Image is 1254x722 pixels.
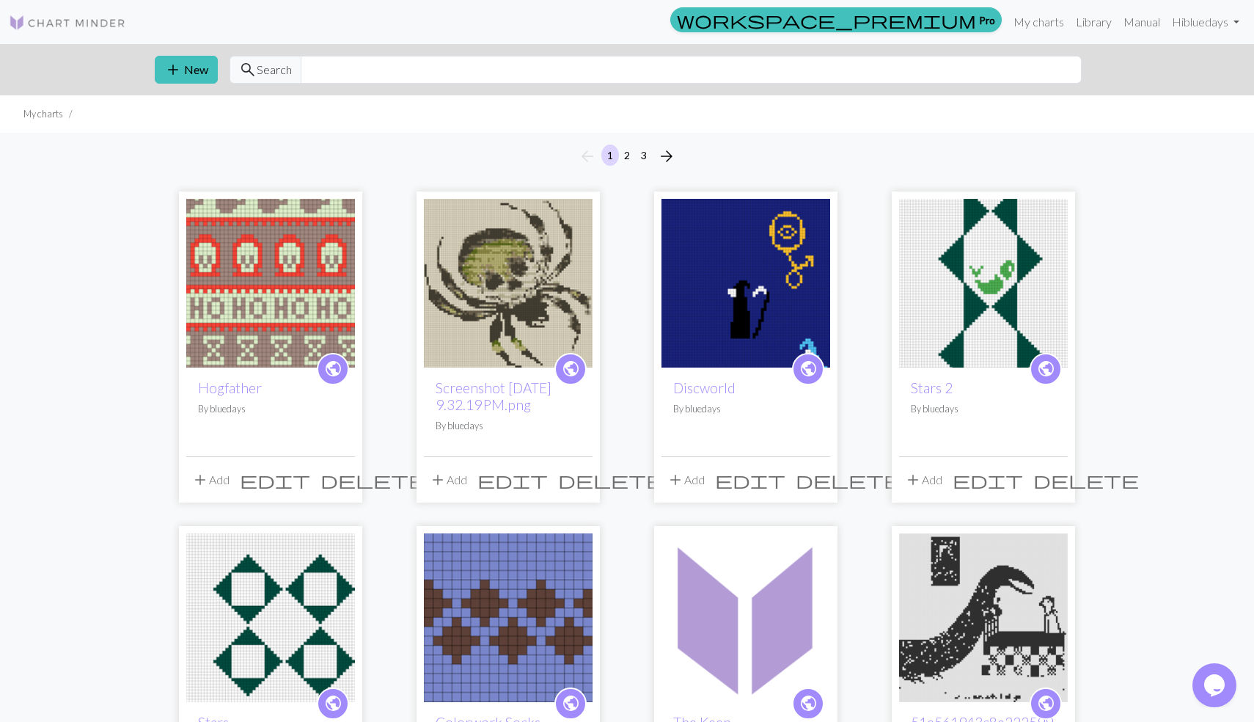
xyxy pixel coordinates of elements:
[947,466,1028,494] button: Edit
[239,59,257,80] span: search
[667,470,684,490] span: add
[424,533,593,702] img: Colorwork Socks
[317,688,349,720] a: public
[799,357,818,380] span: public
[1008,7,1070,37] a: My charts
[155,56,218,84] button: New
[799,689,818,718] i: public
[899,533,1068,702] img: 51e561943c8e22259974a867ee3e6cfd.jpg
[658,146,675,167] span: arrow_forward
[562,354,580,384] i: public
[953,470,1023,490] span: edit
[673,402,818,416] p: By bluedays
[562,357,580,380] span: public
[792,353,824,385] a: public
[1033,470,1139,490] span: delete
[904,470,922,490] span: add
[899,466,947,494] button: Add
[436,379,551,413] a: Screenshot [DATE] 9.32.19 PM.png
[240,470,310,490] span: edit
[601,145,619,166] button: 1
[324,357,342,380] span: public
[164,59,182,80] span: add
[320,470,426,490] span: delete
[1166,7,1245,37] a: Hibluedays
[799,354,818,384] i: public
[23,107,63,121] li: My charts
[558,470,664,490] span: delete
[235,466,315,494] button: Edit
[472,466,553,494] button: Edit
[791,466,906,494] button: Delete
[477,471,548,489] i: Edit
[1030,353,1062,385] a: public
[1192,663,1239,707] iframe: chat widget
[673,379,736,396] a: Discworld
[652,145,681,168] button: Next
[554,353,587,385] a: public
[911,379,953,396] a: Stars 2
[796,470,901,490] span: delete
[715,471,785,489] i: Edit
[477,470,548,490] span: edit
[792,688,824,720] a: public
[661,533,830,702] img: The Keep
[677,10,976,30] span: workspace_premium
[899,609,1068,623] a: 51e561943c8e22259974a867ee3e6cfd.jpg
[424,466,472,494] button: Add
[1070,7,1118,37] a: Library
[553,466,669,494] button: Delete
[186,466,235,494] button: Add
[436,419,581,433] p: By bluedays
[315,466,431,494] button: Delete
[1037,357,1055,380] span: public
[1118,7,1166,37] a: Manual
[1037,692,1055,715] span: public
[1028,466,1144,494] button: Delete
[562,692,580,715] span: public
[715,470,785,490] span: edit
[191,470,209,490] span: add
[317,353,349,385] a: public
[257,61,292,79] span: Search
[1030,688,1062,720] a: public
[429,470,447,490] span: add
[198,379,262,396] a: Hogfather
[9,14,126,32] img: Logo
[424,609,593,623] a: Colorwork Socks
[953,471,1023,489] i: Edit
[911,402,1056,416] p: By bluedays
[240,471,310,489] i: Edit
[661,274,830,288] a: Discworld
[573,145,681,168] nav: Page navigation
[799,692,818,715] span: public
[1037,354,1055,384] i: public
[899,274,1068,288] a: Stars
[424,199,593,368] img: Screenshot 2025-09-12 at 9.32.19 PM.png
[1037,689,1055,718] i: public
[670,7,1002,32] a: Pro
[186,274,355,288] a: Hogfather
[661,466,710,494] button: Add
[554,688,587,720] a: public
[198,402,343,416] p: By bluedays
[324,692,342,715] span: public
[661,199,830,368] img: Discworld
[658,147,675,165] i: Next
[635,145,653,166] button: 3
[186,609,355,623] a: Stars
[186,199,355,368] img: Hogfather
[324,354,342,384] i: public
[186,533,355,702] img: Stars
[710,466,791,494] button: Edit
[424,274,593,288] a: Screenshot 2025-09-12 at 9.32.19 PM.png
[562,689,580,718] i: public
[661,609,830,623] a: The Keep
[324,689,342,718] i: public
[618,145,636,166] button: 2
[899,199,1068,368] img: Stars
